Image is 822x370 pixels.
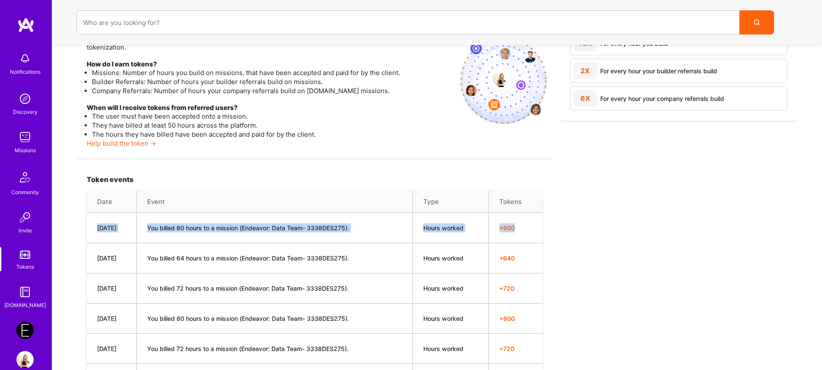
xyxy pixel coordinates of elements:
[14,322,36,339] a: Endeavor: Data Team- 3338DES275
[137,243,413,273] td: You billed 64 hours to a mission (Endeavor: Data Team- 3338DES275).
[16,50,34,67] img: bell
[92,121,454,130] li: They have billed at least 50 hours across the platform.
[92,86,454,95] li: Company Referrals: Number of hours your company referrals build on [DOMAIN_NAME] missions.
[92,77,454,86] li: Builder Referrals: Number of hours your builder referrals build on missions.
[499,314,532,323] span: + 800
[92,112,454,121] li: The user must have been accepted onto a mission.
[16,129,34,146] img: teamwork
[754,19,760,25] i: icon Search
[87,273,137,304] td: [DATE]
[488,191,542,213] th: Tokens
[92,68,454,77] li: Missions: Number of hours you build on missions, that have been accepted and paid for by the client.
[15,146,36,155] div: Missions
[14,351,36,368] a: User Avatar
[423,345,463,352] span: Hours worked
[83,12,733,34] input: Who are you looking for?
[16,351,34,368] img: User Avatar
[4,301,46,310] div: [DOMAIN_NAME]
[87,60,454,68] h4: How do I earn tokens?
[13,107,38,116] div: Discovery
[16,209,34,226] img: Invite
[499,344,532,353] span: + 720
[499,254,532,263] span: + 640
[137,304,413,334] td: You billed 80 hours to a mission (Endeavor: Data Team- 3338DES275).
[137,273,413,304] td: You billed 72 hours to a mission (Endeavor: Data Team- 3338DES275).
[460,38,547,124] img: invite
[17,17,35,33] img: logo
[11,188,39,197] div: Community
[87,104,454,112] h4: When will I receive tokens from referred users?
[87,139,156,147] a: Help build the token →
[423,285,463,292] span: Hours worked
[16,283,34,301] img: guide book
[87,304,137,334] td: [DATE]
[20,251,30,259] img: tokens
[499,284,532,293] span: + 720
[15,167,35,188] img: Community
[574,63,597,79] div: 2X
[10,67,41,76] div: Notifications
[16,262,34,271] div: Tokens
[92,130,454,139] li: The hours they have billed have been accepted and paid for by the client.
[413,191,489,213] th: Type
[87,243,137,273] td: [DATE]
[423,224,463,232] span: Hours worked
[493,70,510,87] img: profile
[423,254,463,262] span: Hours worked
[87,191,137,213] th: Date
[87,176,542,184] h3: Token events
[423,315,463,322] span: Hours worked
[16,90,34,107] img: discovery
[600,66,717,75] div: For every hour your builder referrals build
[137,213,413,243] td: You billed 80 hours to a mission (Endeavor: Data Team- 3338DES275).
[19,226,32,235] div: Invite
[137,334,413,364] td: You billed 72 hours to a mission (Endeavor: Data Team- 3338DES275).
[600,94,724,103] div: For every hour your company referrals build
[137,191,413,213] th: Event
[16,322,34,339] img: Endeavor: Data Team- 3338DES275
[87,334,137,364] td: [DATE]
[574,90,597,107] div: 6X
[499,223,532,232] span: + 800
[87,213,137,243] td: [DATE]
